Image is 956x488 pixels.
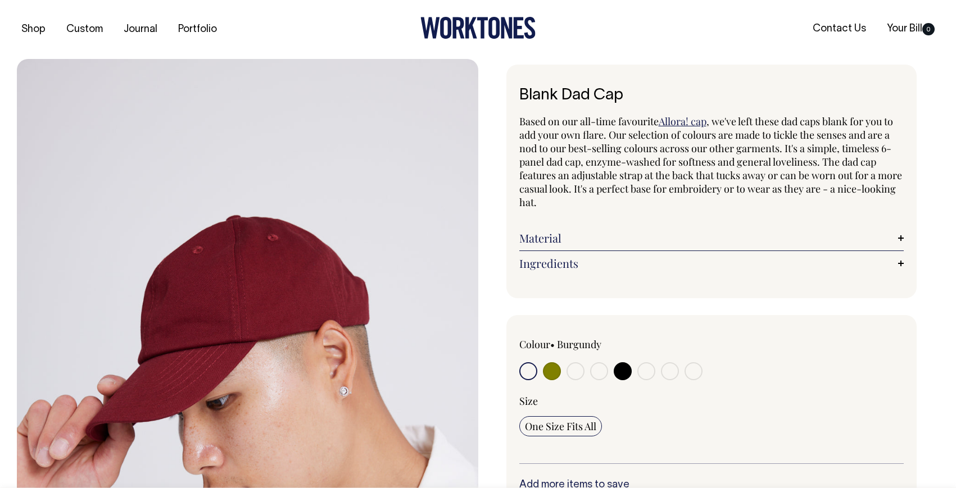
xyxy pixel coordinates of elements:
input: One Size Fits All [519,416,602,436]
div: Colour [519,338,673,351]
a: Allora! cap [659,115,706,128]
span: , we've left these dad caps blank for you to add your own flare. Our selection of colours are mad... [519,115,902,209]
a: Custom [62,20,107,39]
label: Burgundy [557,338,601,351]
h1: Blank Dad Cap [519,87,904,104]
span: One Size Fits All [525,419,596,433]
span: 0 [922,23,935,35]
a: Material [519,231,904,245]
span: • [550,338,555,351]
a: Ingredients [519,257,904,270]
a: Shop [17,20,50,39]
div: Size [519,394,904,408]
a: Journal [119,20,162,39]
a: Your Bill0 [882,20,939,38]
span: Based on our all-time favourite [519,115,659,128]
a: Contact Us [808,20,871,38]
a: Portfolio [174,20,221,39]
